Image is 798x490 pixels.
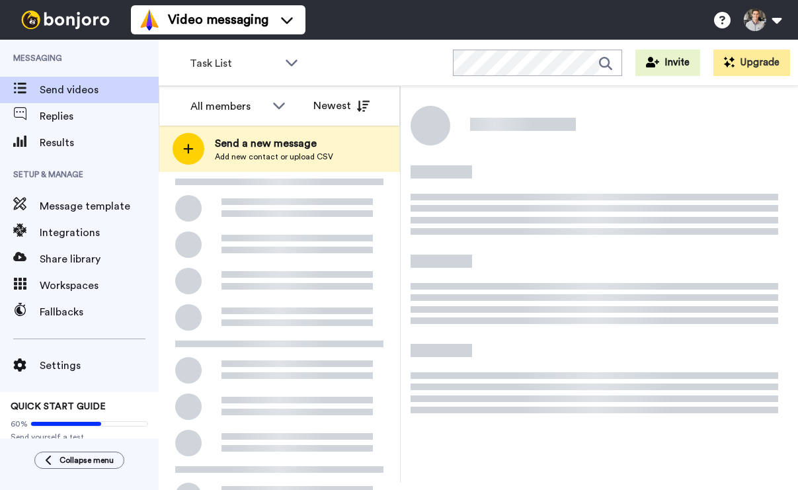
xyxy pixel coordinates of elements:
[139,9,160,30] img: vm-color.svg
[215,136,333,151] span: Send a new message
[40,198,159,214] span: Message template
[40,251,159,267] span: Share library
[713,50,790,76] button: Upgrade
[40,278,159,294] span: Workspaces
[303,93,379,119] button: Newest
[11,402,106,411] span: QUICK START GUIDE
[635,50,700,76] button: Invite
[215,151,333,162] span: Add new contact or upload CSV
[40,358,159,374] span: Settings
[168,11,268,29] span: Video messaging
[190,99,266,114] div: All members
[60,455,114,466] span: Collapse menu
[40,304,159,320] span: Fallbacks
[11,419,28,429] span: 60%
[40,225,159,241] span: Integrations
[190,56,278,71] span: Task List
[16,11,115,29] img: bj-logo-header-white.svg
[40,135,159,151] span: Results
[40,82,159,98] span: Send videos
[11,432,148,442] span: Send yourself a test
[34,452,124,469] button: Collapse menu
[40,108,159,124] span: Replies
